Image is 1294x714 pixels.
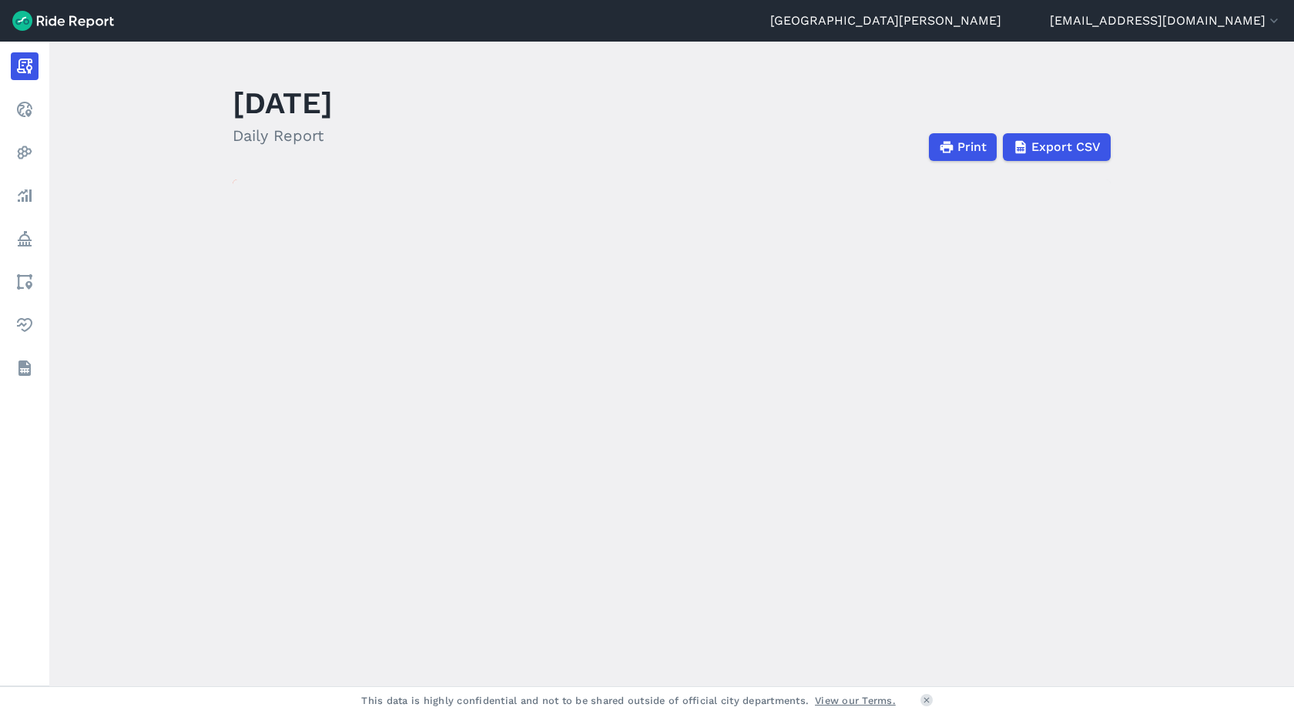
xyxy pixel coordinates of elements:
[233,82,333,124] h1: [DATE]
[11,225,39,253] a: Policy
[815,693,896,708] a: View our Terms.
[11,139,39,166] a: Heatmaps
[11,268,39,296] a: Areas
[1003,133,1111,161] button: Export CSV
[11,311,39,339] a: Health
[12,11,114,31] img: Ride Report
[11,182,39,210] a: Analyze
[11,52,39,80] a: Report
[929,133,997,161] button: Print
[233,124,333,147] h2: Daily Report
[957,138,987,156] span: Print
[1050,12,1282,30] button: [EMAIL_ADDRESS][DOMAIN_NAME]
[11,96,39,123] a: Realtime
[1031,138,1101,156] span: Export CSV
[11,354,39,382] a: Datasets
[770,12,1001,30] a: [GEOGRAPHIC_DATA][PERSON_NAME]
